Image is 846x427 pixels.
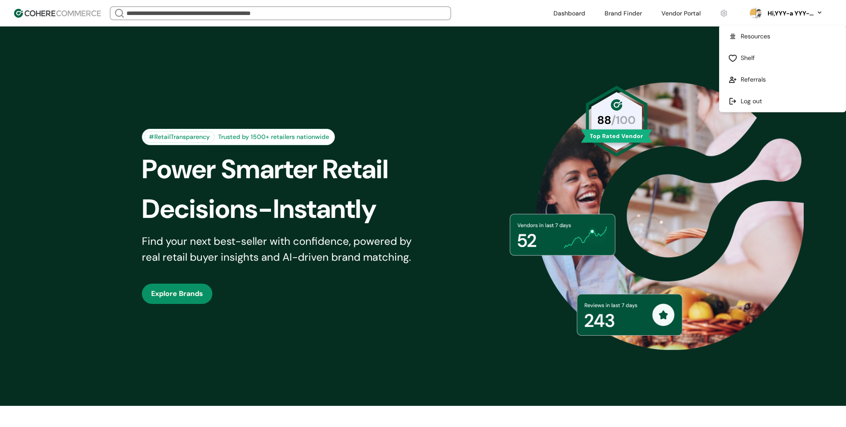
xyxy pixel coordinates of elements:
div: Power Smarter Retail [142,150,438,189]
div: Hi, YYY-a YYY-aa [766,9,814,18]
button: Hi,YYY-a YYY-aa [766,9,823,18]
div: #RetailTransparency [144,131,215,143]
img: Cohere Logo [14,9,101,18]
svg: 0 percent [749,7,762,20]
div: Find your next best-seller with confidence, powered by real retail buyer insights and AI-driven b... [142,233,423,265]
button: Explore Brands [142,284,212,304]
div: Decisions-Instantly [142,189,438,229]
div: Trusted by 1500+ retailers nationwide [215,132,333,142]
